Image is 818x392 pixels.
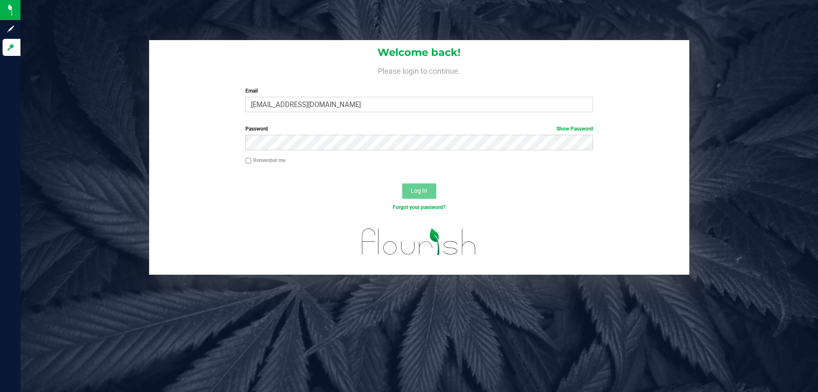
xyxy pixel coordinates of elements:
[245,157,285,164] label: Remember me
[149,47,689,58] h1: Welcome back!
[245,87,593,95] label: Email
[245,126,268,132] span: Password
[6,43,15,52] inline-svg: Log in
[245,158,251,164] input: Remember me
[149,65,689,75] h4: Please login to continue.
[393,204,446,210] a: Forgot your password?
[411,187,427,194] span: Log In
[351,220,487,264] img: flourish_logo.svg
[6,25,15,33] inline-svg: Sign up
[402,183,436,199] button: Log In
[556,126,593,132] a: Show Password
